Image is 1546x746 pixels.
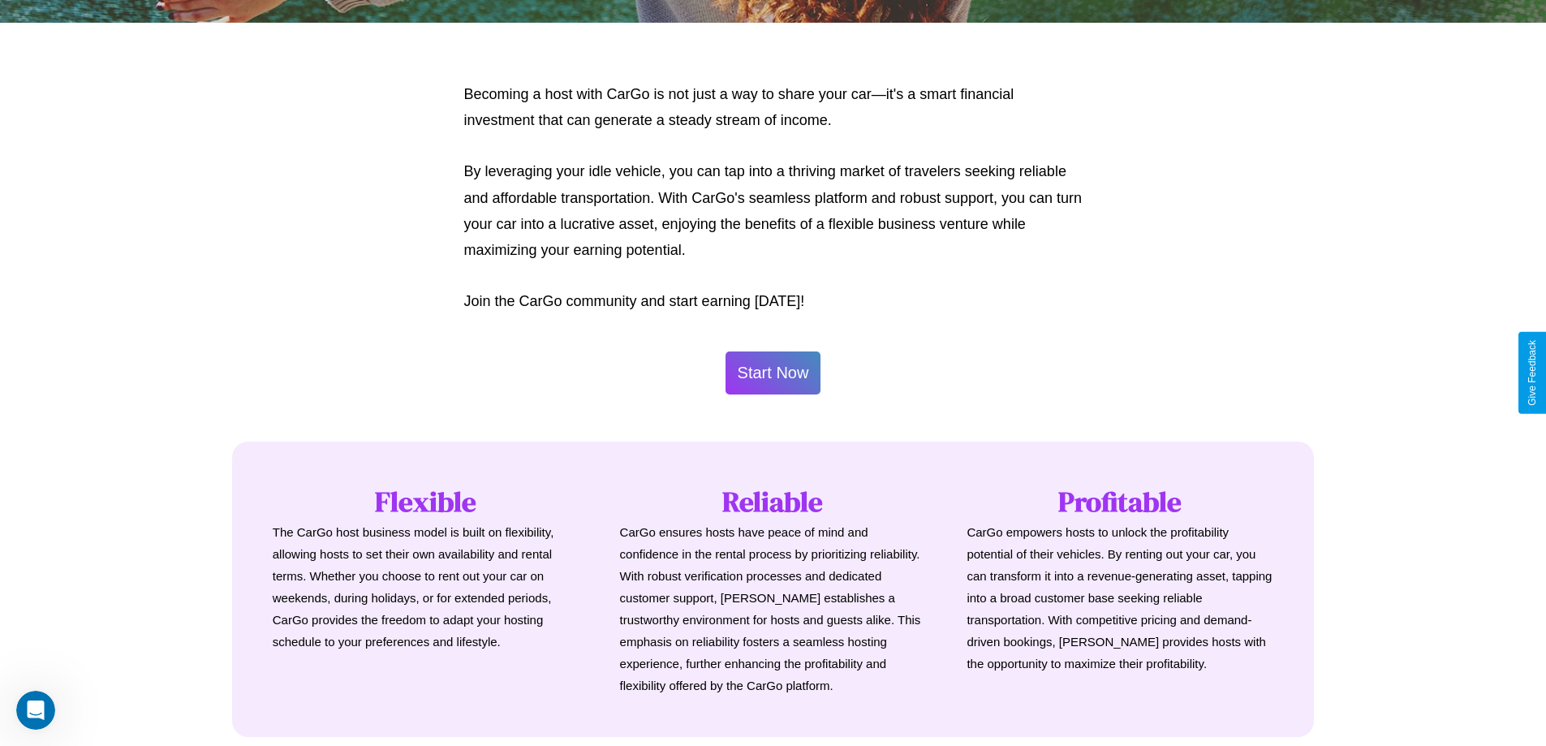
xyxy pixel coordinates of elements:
h1: Reliable [620,482,927,521]
p: Becoming a host with CarGo is not just a way to share your car—it's a smart financial investment ... [464,81,1083,134]
h1: Profitable [967,482,1273,521]
div: Give Feedback [1527,340,1538,406]
p: CarGo ensures hosts have peace of mind and confidence in the rental process by prioritizing relia... [620,521,927,696]
iframe: Intercom live chat [16,691,55,730]
h1: Flexible [273,482,579,521]
p: By leveraging your idle vehicle, you can tap into a thriving market of travelers seeking reliable... [464,158,1083,264]
button: Start Now [726,351,821,395]
p: CarGo empowers hosts to unlock the profitability potential of their vehicles. By renting out your... [967,521,1273,675]
p: Join the CarGo community and start earning [DATE]! [464,288,1083,314]
p: The CarGo host business model is built on flexibility, allowing hosts to set their own availabili... [273,521,579,653]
